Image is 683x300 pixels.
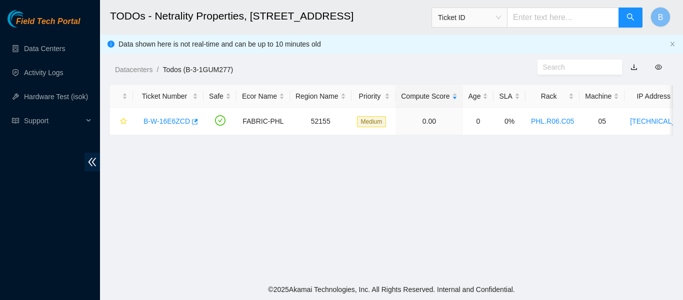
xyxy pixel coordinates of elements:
[7,10,50,28] img: Akamai Technologies
[357,116,386,127] span: Medium
[7,18,80,31] a: Akamai TechnologiesField Tech Portal
[669,41,675,48] button: close
[438,10,501,25] span: Ticket ID
[24,69,63,77] a: Activity Logs
[630,63,637,71] a: download
[24,45,65,53] a: Data Centers
[236,108,290,135] td: FABRIC-PHL
[655,64,662,71] span: eye
[395,108,462,135] td: 0.00
[115,113,127,129] button: star
[162,66,233,74] a: Todos (B-3-1GUM277)
[531,117,574,125] a: PHL.R06.C05
[626,13,634,23] span: search
[623,59,645,75] button: download
[669,41,675,47] span: close
[215,115,225,126] span: check-circle
[463,108,494,135] td: 0
[84,153,100,171] span: double-left
[650,7,670,27] button: B
[24,111,83,131] span: Support
[507,8,619,28] input: Enter text here...
[16,17,80,27] span: Field Tech Portal
[143,117,190,125] a: B-W-16E6ZCD
[618,8,642,28] button: search
[290,108,351,135] td: 52155
[120,118,127,126] span: star
[100,279,683,300] footer: © 2025 Akamai Technologies, Inc. All Rights Reserved. Internal and Confidential.
[115,66,152,74] a: Datacenters
[24,93,88,101] a: Hardware Test (isok)
[12,117,19,124] span: read
[156,66,158,74] span: /
[543,62,609,73] input: Search
[579,108,624,135] td: 05
[493,108,525,135] td: 0%
[658,11,663,24] span: B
